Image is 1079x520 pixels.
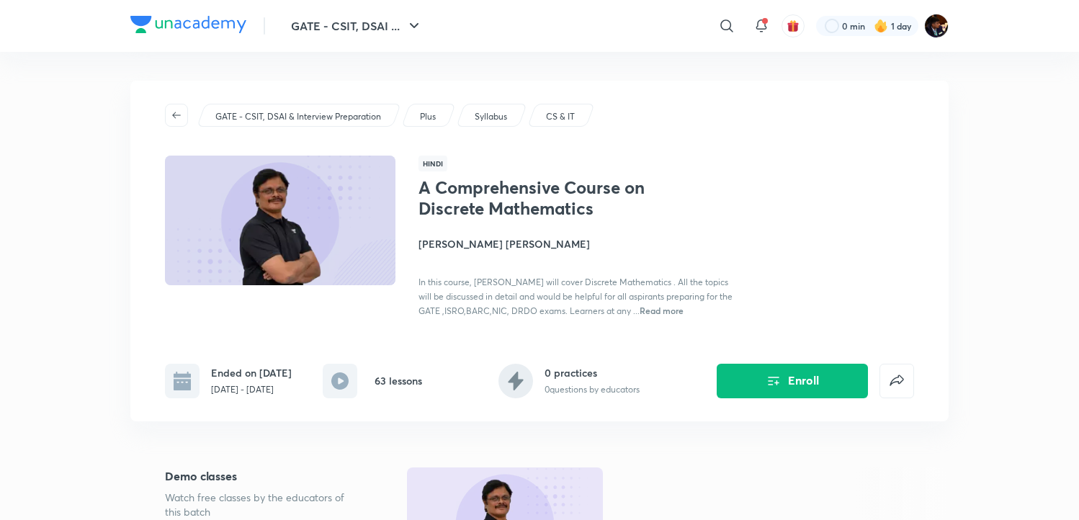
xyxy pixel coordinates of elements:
h6: 0 practices [545,365,640,380]
span: Read more [640,305,684,316]
a: CS & IT [544,110,578,123]
p: CS & IT [546,110,575,123]
img: streak [874,19,888,33]
p: GATE - CSIT, DSAI & Interview Preparation [215,110,381,123]
img: Thumbnail [163,154,398,287]
p: Plus [420,110,436,123]
p: Syllabus [475,110,507,123]
button: GATE - CSIT, DSAI ... [282,12,431,40]
h5: Demo classes [165,467,361,485]
img: avatar [787,19,800,32]
span: In this course, [PERSON_NAME] will cover Discrete Mathematics . All the topics will be discussed ... [418,277,733,316]
a: Syllabus [473,110,510,123]
span: Hindi [418,156,447,171]
a: Company Logo [130,16,246,37]
h4: [PERSON_NAME] [PERSON_NAME] [418,236,741,251]
p: [DATE] - [DATE] [211,383,292,396]
a: Plus [418,110,439,123]
p: Watch free classes by the educators of this batch [165,490,361,519]
button: avatar [782,14,805,37]
h6: Ended on [DATE] [211,365,292,380]
p: 0 questions by educators [545,383,640,396]
button: false [879,364,914,398]
h1: A Comprehensive Course on Discrete Mathematics [418,177,654,219]
img: Company Logo [130,16,246,33]
a: GATE - CSIT, DSAI & Interview Preparation [213,110,384,123]
img: Asmeet Gupta [924,14,949,38]
button: Enroll [717,364,868,398]
h6: 63 lessons [375,373,422,388]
